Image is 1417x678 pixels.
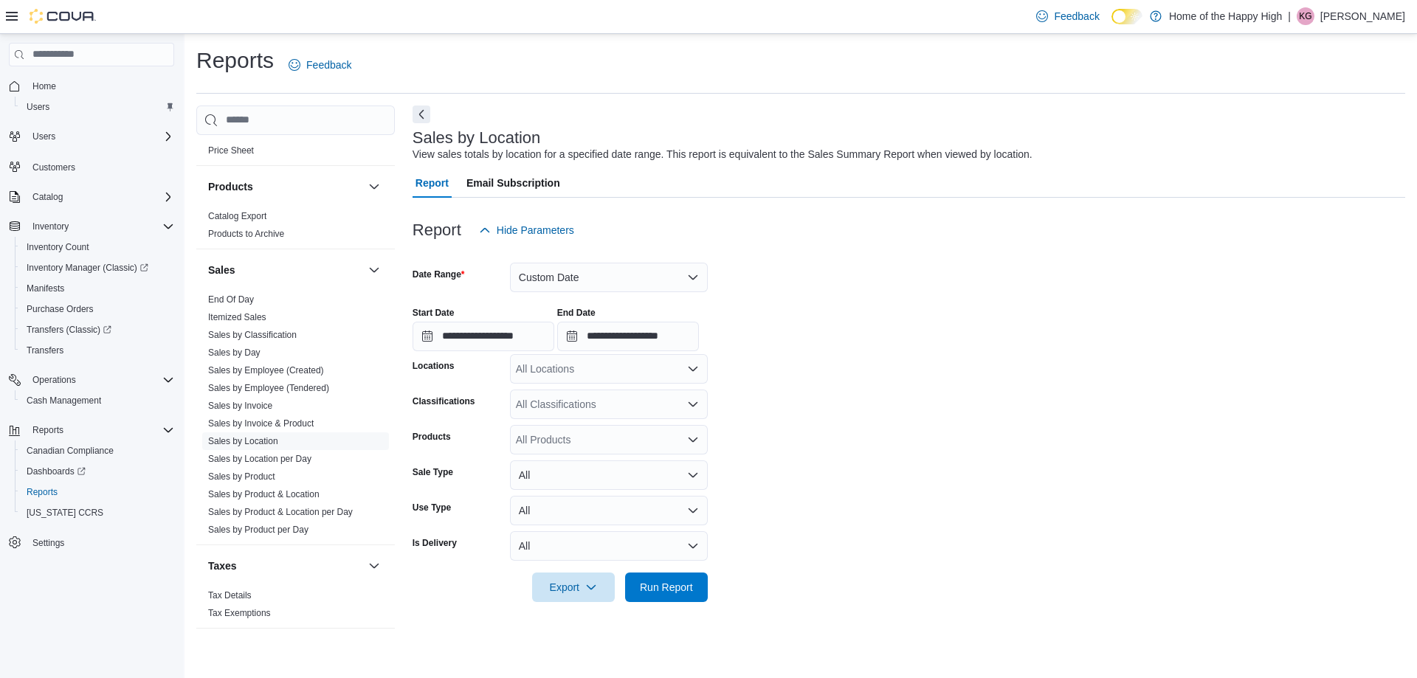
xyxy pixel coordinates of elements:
[208,364,324,376] span: Sales by Employee (Created)
[3,420,180,440] button: Reports
[413,502,451,513] label: Use Type
[510,496,708,525] button: All
[413,269,465,280] label: Date Range
[27,421,69,439] button: Reports
[27,262,148,274] span: Inventory Manager (Classic)
[3,75,180,97] button: Home
[208,607,271,619] span: Tax Exemptions
[32,424,63,436] span: Reports
[687,398,699,410] button: Open list of options
[208,347,261,359] span: Sales by Day
[3,216,180,237] button: Inventory
[208,558,362,573] button: Taxes
[27,188,69,206] button: Catalog
[413,129,541,147] h3: Sales by Location
[3,126,180,147] button: Users
[21,483,174,501] span: Reports
[27,371,82,389] button: Operations
[15,319,180,340] a: Transfers (Classic)
[1299,7,1311,25] span: KG
[1030,1,1105,31] a: Feedback
[208,436,278,446] a: Sales by Location
[21,342,69,359] a: Transfers
[1111,9,1142,24] input: Dark Mode
[208,506,353,518] span: Sales by Product & Location per Day
[283,50,357,80] a: Feedback
[413,431,451,443] label: Products
[21,98,55,116] a: Users
[3,156,180,177] button: Customers
[27,445,114,457] span: Canadian Compliance
[27,77,174,95] span: Home
[208,489,320,499] a: Sales by Product & Location
[27,128,174,145] span: Users
[21,98,174,116] span: Users
[473,215,580,245] button: Hide Parameters
[27,157,174,176] span: Customers
[27,159,81,176] a: Customers
[3,370,180,390] button: Operations
[208,311,266,323] span: Itemized Sales
[15,278,180,299] button: Manifests
[21,238,95,256] a: Inventory Count
[3,187,180,207] button: Catalog
[625,573,708,602] button: Run Report
[3,532,180,553] button: Settings
[510,460,708,490] button: All
[27,534,70,552] a: Settings
[15,502,180,523] button: [US_STATE] CCRS
[365,557,383,575] button: Taxes
[21,392,107,409] a: Cash Management
[21,280,70,297] a: Manifests
[1054,9,1099,24] span: Feedback
[208,382,329,394] span: Sales by Employee (Tendered)
[15,482,180,502] button: Reports
[208,145,254,156] span: Price Sheet
[27,77,62,95] a: Home
[208,383,329,393] a: Sales by Employee (Tendered)
[27,218,75,235] button: Inventory
[1297,7,1314,25] div: Krystle Glover
[466,168,560,198] span: Email Subscription
[30,9,96,24] img: Cova
[208,294,254,305] a: End Of Day
[208,263,362,277] button: Sales
[208,418,314,429] span: Sales by Invoice & Product
[9,69,174,592] nav: Complex example
[208,435,278,447] span: Sales by Location
[27,218,174,235] span: Inventory
[208,329,297,341] span: Sales by Classification
[510,531,708,561] button: All
[497,223,574,238] span: Hide Parameters
[15,440,180,461] button: Canadian Compliance
[15,237,180,257] button: Inventory Count
[196,587,395,628] div: Taxes
[208,330,297,340] a: Sales by Classification
[27,101,49,113] span: Users
[687,434,699,446] button: Open list of options
[208,179,253,194] h3: Products
[15,461,180,482] a: Dashboards
[208,229,284,239] a: Products to Archive
[32,374,76,386] span: Operations
[21,300,174,318] span: Purchase Orders
[21,280,174,297] span: Manifests
[416,168,449,198] span: Report
[27,345,63,356] span: Transfers
[1169,7,1282,25] p: Home of the Happy High
[27,533,174,552] span: Settings
[208,558,237,573] h3: Taxes
[208,589,252,601] span: Tax Details
[27,324,111,336] span: Transfers (Classic)
[208,471,275,482] a: Sales by Product
[208,590,252,601] a: Tax Details
[32,80,56,92] span: Home
[21,259,154,277] a: Inventory Manager (Classic)
[208,453,311,465] span: Sales by Location per Day
[21,463,174,480] span: Dashboards
[208,401,272,411] a: Sales by Invoice
[15,340,180,361] button: Transfers
[21,442,120,460] a: Canadian Compliance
